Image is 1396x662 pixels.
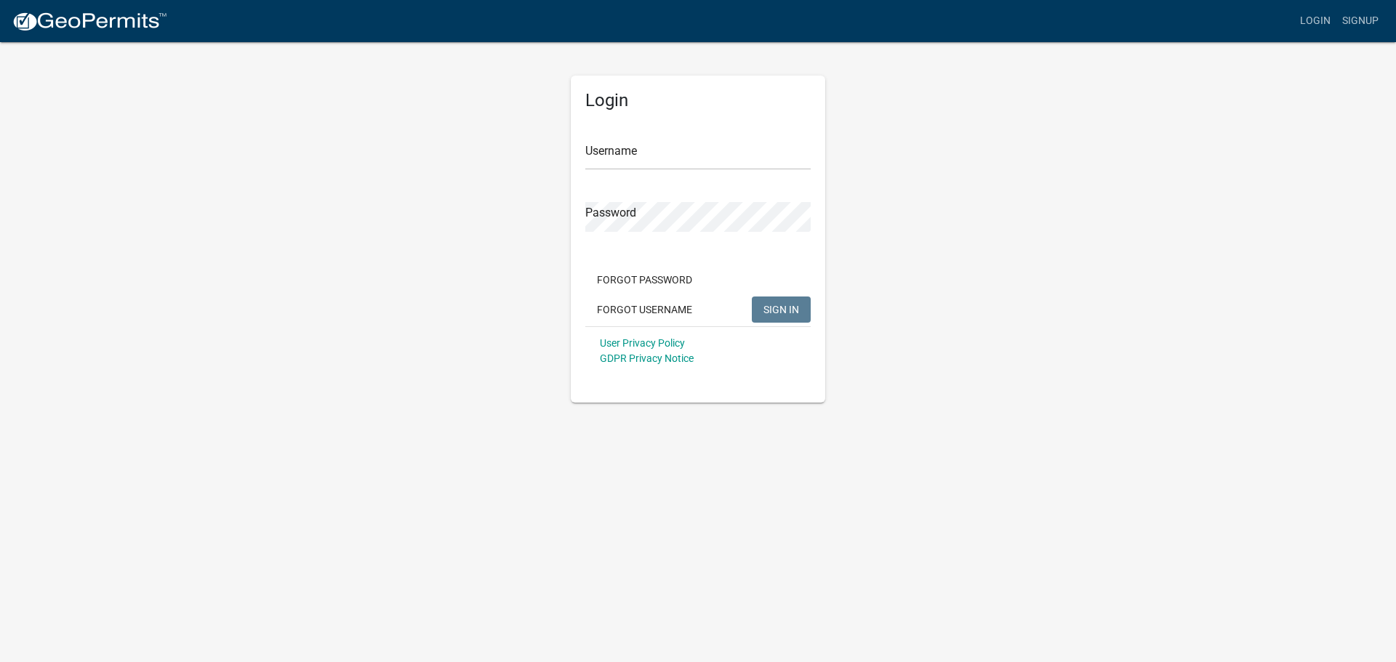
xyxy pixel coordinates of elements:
a: Signup [1336,7,1384,35]
button: Forgot Password [585,267,704,293]
button: SIGN IN [752,296,811,323]
a: Login [1294,7,1336,35]
button: Forgot Username [585,296,704,323]
a: GDPR Privacy Notice [600,352,694,364]
h5: Login [585,90,811,111]
a: User Privacy Policy [600,337,685,349]
span: SIGN IN [763,303,799,315]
